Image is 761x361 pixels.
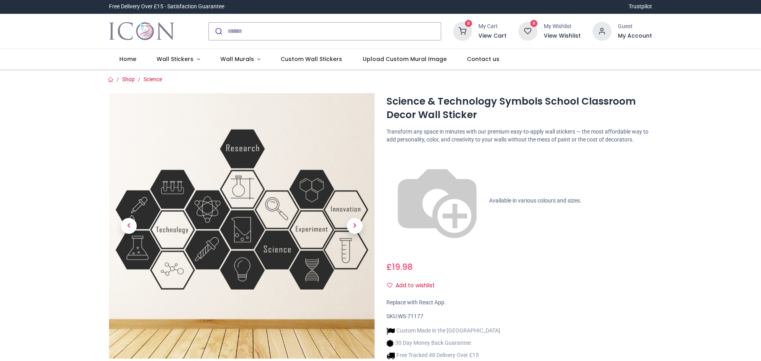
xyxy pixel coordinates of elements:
[467,55,499,63] span: Contact us
[209,23,228,40] button: Submit
[363,55,447,63] span: Upload Custom Mural Image
[143,76,162,82] a: Science
[281,55,342,63] span: Custom Wall Stickers
[386,339,500,348] li: 30 Day Money Back Guarantee
[465,20,472,27] sup: 0
[109,20,174,42] a: Logo of Icon Wall Stickers
[518,27,537,34] a: 0
[453,27,472,34] a: 0
[386,313,652,321] div: SKU:
[386,279,442,292] button: Add to wishlistAdd to wishlist
[109,20,174,42] img: Icon Wall Stickers
[530,20,538,27] sup: 0
[618,32,652,40] a: My Account
[386,95,652,122] h1: Science & Technology Symbols School Classroom Decor Wall Sticker
[386,128,652,143] p: Transform any space in minutes with our premium easy-to-apply wall stickers — the most affordable...
[119,55,136,63] span: Home
[121,218,137,234] span: Previous
[157,55,193,63] span: Wall Stickers
[386,351,500,360] li: Free Tracked 48 Delivery Over £15
[489,197,581,203] span: Available in various colours and sizes.
[386,327,500,335] li: Custom Made in the [GEOGRAPHIC_DATA]
[146,49,210,70] a: Wall Stickers
[335,133,375,319] a: Next
[122,76,135,82] a: Shop
[386,299,652,307] div: Replace with React App.
[109,3,224,11] div: Free Delivery Over £15 - Satisfaction Guarantee
[347,218,363,234] span: Next
[220,55,254,63] span: Wall Murals
[387,283,392,288] i: Add to wishlist
[478,32,507,40] a: View Cart
[398,313,423,319] span: WS-71177
[629,3,652,11] a: Trustpilot
[544,32,581,40] a: View Wishlist
[618,23,652,31] div: Guest
[109,133,149,319] a: Previous
[478,23,507,31] div: My Cart
[109,93,375,359] img: Science & Technology Symbols School Classroom Decor Wall Sticker
[544,23,581,31] div: My Wishlist
[386,261,413,273] span: £
[392,261,413,273] span: 19.98
[210,49,271,70] a: Wall Murals
[386,150,488,252] img: color-wheel.png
